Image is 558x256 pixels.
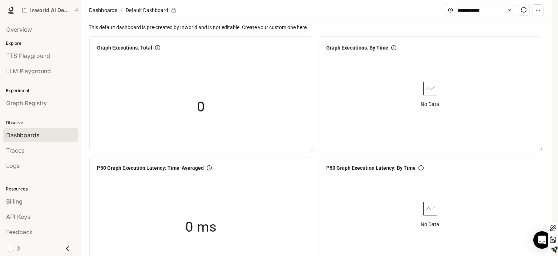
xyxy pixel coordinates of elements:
span: 0 [197,96,205,118]
span: info-circle [391,45,396,50]
span: info-circle [155,45,160,50]
span: Graph Executions: Total [97,44,152,52]
div: Open Intercom Messenger [533,231,551,249]
span: info-circle [207,165,212,170]
span: P50 Graph Execution Latency: By Time [326,164,416,172]
span: sync [521,7,527,13]
a: here [297,24,307,30]
article: No Data [421,220,439,228]
article: Default Dashboard [124,3,170,17]
span: Graph Executions: By Time [326,44,388,52]
span: / [121,6,123,14]
span: info-circle [418,165,424,170]
p: Inworld AI Demos [30,7,71,13]
button: All workspaces [19,3,82,17]
span: P50 Graph Execution Latency: Time-Averaged [97,164,204,172]
span: 0 ms [185,216,217,238]
span: This default dashboard is pre-created by Inworld and is not editable. Create your custom one . [89,23,546,31]
span: Dashboards [89,6,117,15]
button: Dashboards [87,6,119,15]
article: No Data [421,100,439,108]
